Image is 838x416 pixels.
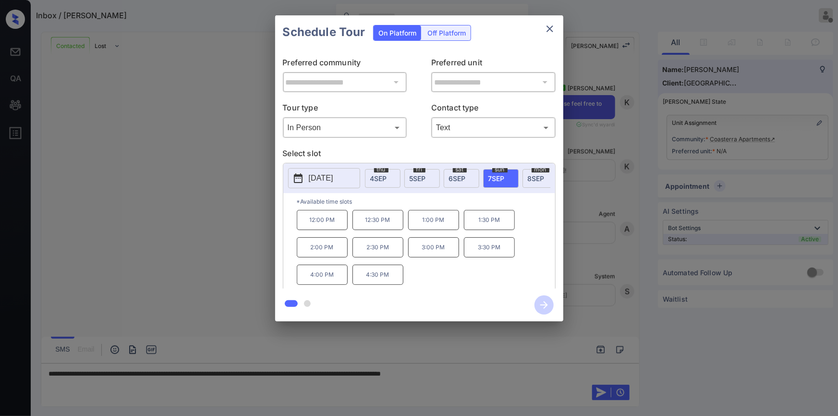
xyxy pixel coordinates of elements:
p: Tour type [283,102,407,117]
span: sun [492,167,508,172]
p: 3:30 PM [464,237,515,257]
div: date-select [522,169,558,188]
p: 12:30 PM [352,210,403,230]
span: sat [453,167,467,172]
span: 5 SEP [410,174,426,183]
p: 4:30 PM [352,265,403,285]
span: mon [532,167,549,172]
p: 2:00 PM [297,237,348,257]
span: 8 SEP [528,174,545,183]
div: Off Platform [423,25,471,40]
p: Preferred unit [431,57,556,72]
div: date-select [444,169,479,188]
h2: Schedule Tour [275,15,373,49]
p: 4:00 PM [297,265,348,285]
button: [DATE] [288,168,360,188]
span: fri [413,167,425,172]
p: Contact type [431,102,556,117]
div: On Platform [374,25,421,40]
span: 7 SEP [488,174,505,183]
span: 6 SEP [449,174,466,183]
p: 1:00 PM [408,210,459,230]
p: 12:00 PM [297,210,348,230]
p: Preferred community [283,57,407,72]
div: date-select [483,169,519,188]
p: 3:00 PM [408,237,459,257]
p: Select slot [283,147,556,163]
div: In Person [285,120,405,135]
p: *Available time slots [297,193,555,210]
p: [DATE] [309,172,333,184]
div: date-select [365,169,401,188]
span: 4 SEP [370,174,387,183]
p: 1:30 PM [464,210,515,230]
div: date-select [404,169,440,188]
button: close [540,19,559,38]
p: 2:30 PM [352,237,403,257]
div: Text [434,120,553,135]
span: thu [374,167,389,172]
